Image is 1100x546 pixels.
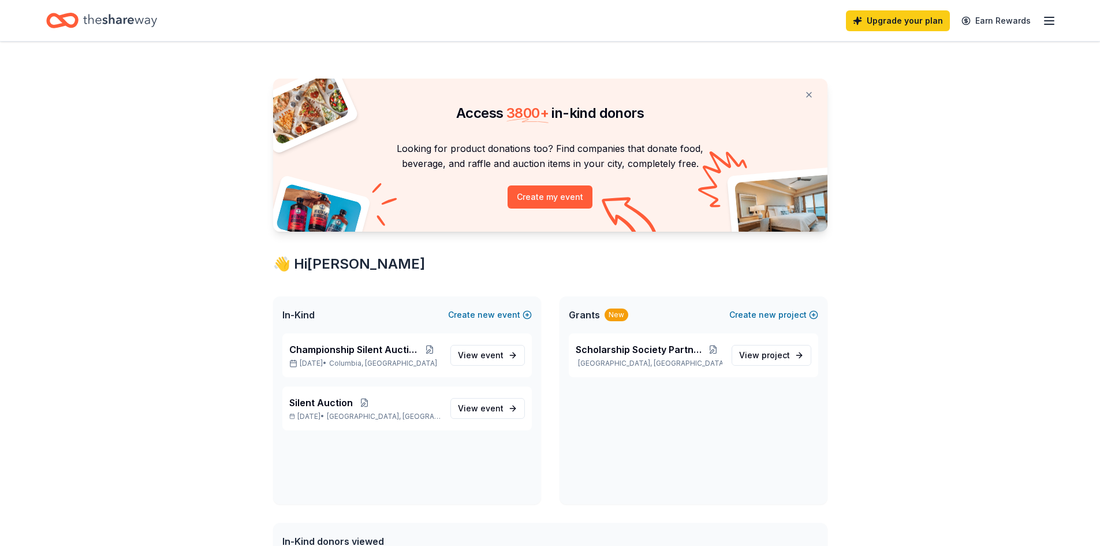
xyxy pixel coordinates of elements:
span: 3800 + [506,105,549,121]
span: Silent Auction [289,396,353,410]
span: Scholarship Society Partner Program [576,343,704,356]
span: View [739,348,790,362]
a: Earn Rewards [954,10,1038,31]
span: Access in-kind donors [456,105,644,121]
p: [DATE] • [289,359,441,368]
span: Columbia, [GEOGRAPHIC_DATA] [329,359,437,368]
button: Create my event [508,185,592,209]
a: Home [46,7,157,34]
span: project [762,350,790,360]
div: New [605,309,628,321]
span: Grants [569,308,600,322]
span: In-Kind [282,308,315,322]
a: Upgrade your plan [846,10,950,31]
img: Curvy arrow [602,197,659,240]
p: [GEOGRAPHIC_DATA], [GEOGRAPHIC_DATA] [576,359,722,368]
span: event [480,403,504,413]
span: View [458,348,504,362]
span: new [478,308,495,322]
span: Championship Silent Auction [289,343,419,356]
span: event [480,350,504,360]
a: View project [732,345,811,366]
button: Createnewproject [729,308,818,322]
div: 👋 Hi [PERSON_NAME] [273,255,827,273]
a: View event [450,345,525,366]
span: View [458,402,504,415]
span: [GEOGRAPHIC_DATA], [GEOGRAPHIC_DATA] [327,412,441,421]
a: View event [450,398,525,419]
button: Createnewevent [448,308,532,322]
p: Looking for product donations too? Find companies that donate food, beverage, and raffle and auct... [287,141,814,172]
img: Pizza [260,72,350,146]
p: [DATE] • [289,412,441,421]
span: new [759,308,776,322]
